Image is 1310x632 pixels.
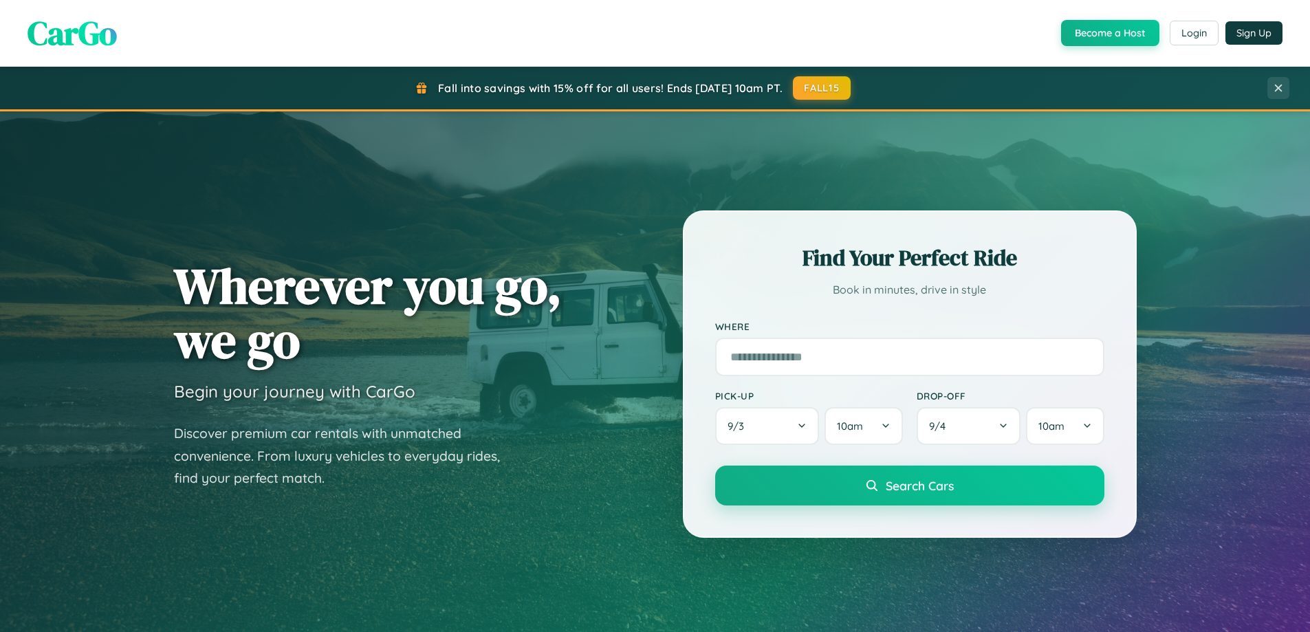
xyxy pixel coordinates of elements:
[715,466,1104,505] button: Search Cars
[825,407,902,445] button: 10am
[174,422,518,490] p: Discover premium car rentals with unmatched convenience. From luxury vehicles to everyday rides, ...
[1170,21,1219,45] button: Login
[728,419,751,433] span: 9 / 3
[1026,407,1104,445] button: 10am
[793,76,851,100] button: FALL15
[715,280,1104,300] p: Book in minutes, drive in style
[715,320,1104,332] label: Where
[917,407,1021,445] button: 9/4
[715,407,820,445] button: 9/3
[715,390,903,402] label: Pick-up
[715,243,1104,273] h2: Find Your Perfect Ride
[917,390,1104,402] label: Drop-off
[174,381,415,402] h3: Begin your journey with CarGo
[886,478,954,493] span: Search Cars
[1061,20,1159,46] button: Become a Host
[1038,419,1065,433] span: 10am
[1225,21,1282,45] button: Sign Up
[438,81,783,95] span: Fall into savings with 15% off for all users! Ends [DATE] 10am PT.
[28,10,117,56] span: CarGo
[929,419,952,433] span: 9 / 4
[837,419,863,433] span: 10am
[174,259,562,367] h1: Wherever you go, we go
